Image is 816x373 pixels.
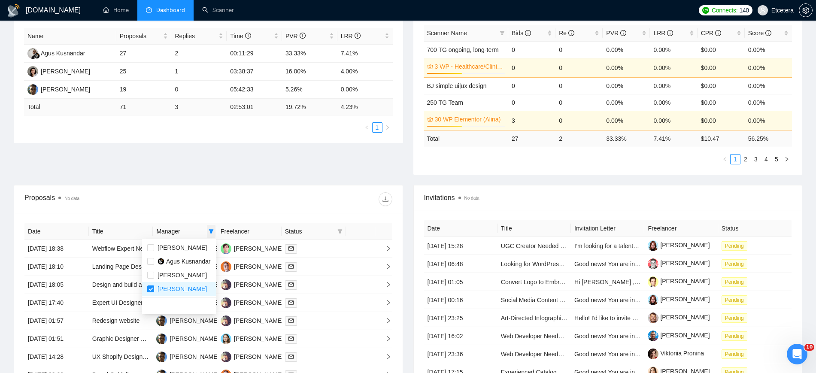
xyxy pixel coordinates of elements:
iframe: Intercom live chat [787,344,807,364]
th: Status [718,220,792,237]
td: [DATE] 01:51 [24,330,89,348]
span: info-circle [245,33,251,39]
span: filter [207,225,215,238]
img: AL [221,261,231,272]
td: 27 [508,130,555,147]
div: [PERSON_NAME] [234,334,283,343]
th: Name [24,28,116,45]
td: [DATE] 00:16 [424,291,497,309]
span: info-circle [765,30,771,36]
span: Replies [175,31,217,41]
td: UX Shopify Designer ONLY [89,348,153,366]
span: Dashboard [156,6,185,14]
a: 3 WP - Healthcare/Clinic/Wellness/Beauty (Dima N) [435,62,503,71]
span: Pending [722,277,747,287]
td: 05:42:33 [227,81,282,99]
div: [PERSON_NAME] [234,298,283,307]
td: 7.41% [337,45,393,63]
a: Web Developer Needed for Mobility Startup Website (Yamaghen Ride – [GEOGRAPHIC_DATA]) [501,333,758,340]
td: 0.00% [337,81,393,99]
span: right [379,336,391,342]
span: [PERSON_NAME] [158,285,207,292]
td: 56.25 % [745,130,792,147]
th: Invitation Letter [571,220,644,237]
img: VY [221,334,231,344]
a: Looking for WordPress Developer + AI Expert (Deploying Custom Plugins Fast) [501,261,712,267]
a: AP[PERSON_NAME] [27,85,90,92]
span: mail [288,282,294,287]
span: filter [498,27,507,39]
span: info-circle [355,33,361,39]
td: 0.00% [745,94,792,111]
span: 140 [739,6,749,15]
a: 1 [373,123,382,132]
img: c1NdFSSq5pE7yJXLBGcW9jxywT2An-n1bQdnmEQLKZck98X2hTGgPQuB7FTf41YUiT [648,312,658,323]
img: AP [156,334,167,344]
span: No data [64,196,79,201]
img: AP [27,84,38,95]
a: [PERSON_NAME] [648,296,710,303]
div: [PERSON_NAME] [41,85,90,94]
li: Previous Page [720,154,730,164]
a: 1 [731,155,740,164]
span: crown [427,64,433,70]
a: Design and build a Recruitment Agency website (Wordpress or similar) [92,281,280,288]
span: right [379,246,391,252]
td: 0 [555,94,603,111]
div: Proposals [24,192,208,206]
td: 33.33% [282,45,337,63]
td: 2 [555,130,603,147]
a: Web Developer Needed for Mobility Startup Website (Yamaghen Ride – [GEOGRAPHIC_DATA]) [501,351,758,358]
td: 0.00% [603,94,650,111]
a: Pending [722,332,751,339]
td: $0.00 [698,58,745,77]
td: UGC Creator Needed for Filming in Czech Republic [497,237,571,255]
span: Scanner Name [427,30,467,36]
td: 0 [555,111,603,130]
img: upwork-logo.png [702,7,709,14]
a: Pending [722,350,751,357]
span: 10 [804,344,814,351]
span: Connects: [712,6,737,15]
span: right [379,264,391,270]
td: 0 [508,58,555,77]
a: PS[PERSON_NAME] [221,299,283,306]
span: Manager [156,227,205,236]
li: Next Page [782,154,792,164]
th: Freelancer [644,220,718,237]
td: [DATE] 01:05 [424,273,497,291]
span: Pending [722,295,747,305]
span: Status [285,227,334,236]
a: Redesign website [92,317,140,324]
td: 25 [116,63,172,81]
td: $0.00 [698,77,745,94]
th: Freelancer [217,223,282,240]
img: gigradar-bm.png [34,53,40,59]
img: PS [221,315,231,326]
td: 0.00% [650,111,697,130]
span: crown [427,116,433,122]
button: left [362,122,372,133]
span: Pending [722,259,747,269]
span: CPR [701,30,721,36]
span: Pending [722,241,747,251]
div: [PERSON_NAME] [234,262,283,271]
td: Web Developer Needed for Mobility Startup Website (Yamaghen Ride – Berlin) [497,345,571,363]
span: Proposals [120,31,162,41]
a: UX Shopify Designer ONLY [92,353,166,360]
td: 00:11:29 [227,45,282,63]
td: 0.00% [603,41,650,58]
td: 02:53:01 [227,99,282,115]
a: setting [799,7,813,14]
img: c1K4qsFmwl1fe1W2XsKAweDOMujsMWonGNmE8sH7Md5VWSNKqM96jxgH9sjcZoD8G3 [648,240,658,251]
img: c1OJHVBqhVU7Zw-t8X1T2NVCtJ0ET37w1ddABfTq7CpbXQP62OQetyh1O3PoR7MG5G [648,276,658,287]
span: info-circle [715,30,721,36]
td: [DATE] 23:25 [424,309,497,327]
button: right [382,122,393,133]
td: 03:38:37 [227,63,282,81]
td: Web Developer Needed for Mobility Startup Website (Yamaghen Ride – Berlin) [497,327,571,345]
td: 0 [508,94,555,111]
a: Viktoriia Pronina [648,350,704,357]
a: AL[PERSON_NAME] [221,263,283,270]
